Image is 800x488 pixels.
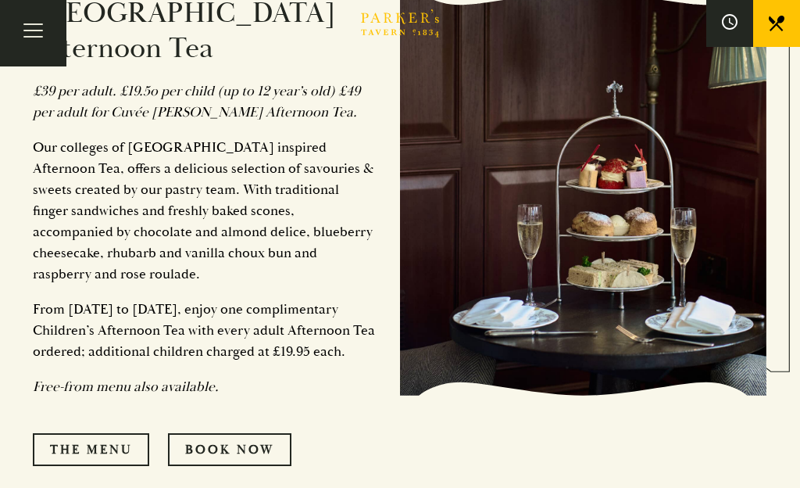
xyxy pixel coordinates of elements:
a: The Menu [33,433,149,466]
p: From [DATE] to [DATE], enjoy one complimentary Children’s Afternoon Tea with every adult Afternoo... [33,299,377,362]
em: Free-from menu also available. [33,378,219,396]
p: Our colleges of [GEOGRAPHIC_DATA] inspired Afternoon Tea, offers a delicious selection of savouri... [33,137,377,285]
em: £39 per adult. £19.5o per child (up to 12 year’s old) £49 per adult for Cuvée [PERSON_NAME] After... [33,82,360,121]
a: Book Now [168,433,291,466]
